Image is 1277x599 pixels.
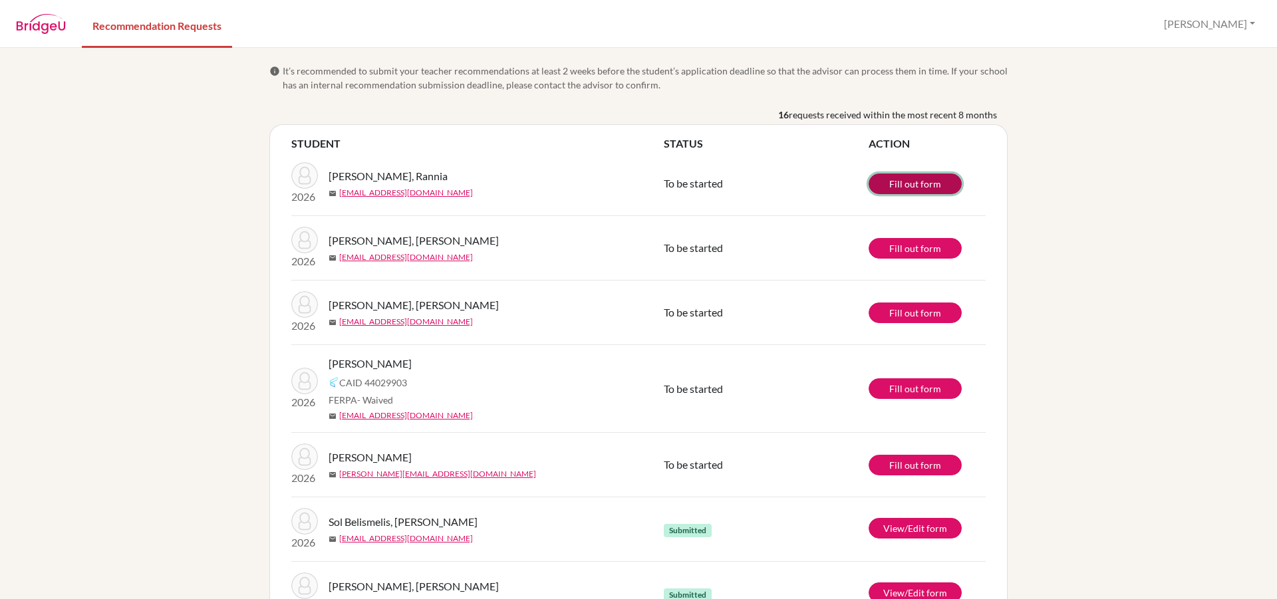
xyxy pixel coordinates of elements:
[789,108,997,122] span: requests received within the most recent 8 months
[291,291,318,318] img: Simán Safie, Nicole Marie
[664,241,723,254] span: To be started
[329,318,337,326] span: mail
[339,316,473,328] a: [EMAIL_ADDRESS][DOMAIN_NAME]
[291,162,318,189] img: Alabí Daccarett, Rannia
[329,412,337,420] span: mail
[329,393,393,407] span: FERPA
[16,14,66,34] img: BridgeU logo
[869,136,986,152] th: ACTION
[329,168,448,184] span: [PERSON_NAME], Rannia
[869,238,962,259] a: Fill out form
[664,458,723,471] span: To be started
[329,297,499,313] span: [PERSON_NAME], [PERSON_NAME]
[329,471,337,479] span: mail
[329,233,499,249] span: [PERSON_NAME], [PERSON_NAME]
[357,394,393,406] span: - Waived
[664,306,723,318] span: To be started
[329,449,412,465] span: [PERSON_NAME]
[664,382,723,395] span: To be started
[291,535,318,550] p: 2026
[339,187,473,199] a: [EMAIL_ADDRESS][DOMAIN_NAME]
[778,108,789,122] b: 16
[869,174,962,194] a: Fill out form
[329,535,337,543] span: mail
[329,377,339,388] img: Common App logo
[329,189,337,197] span: mail
[269,66,280,76] span: info
[291,227,318,253] img: Flores Morán, Fernanda Flores
[291,318,318,334] p: 2026
[869,518,962,539] a: View/Edit form
[82,2,232,48] a: Recommendation Requests
[291,470,318,486] p: 2026
[291,394,318,410] p: 2026
[291,253,318,269] p: 2026
[869,378,962,399] a: Fill out form
[329,254,337,262] span: mail
[664,177,723,189] span: To be started
[283,64,1008,92] span: It’s recommended to submit your teacher recommendations at least 2 weeks before the student’s app...
[291,368,318,394] img: Méndez Rubio, Elena
[329,356,412,372] span: [PERSON_NAME]
[291,189,318,205] p: 2026
[664,136,869,152] th: STATUS
[291,508,318,535] img: Sol Belismelis, Valeria
[339,251,473,263] a: [EMAIL_ADDRESS][DOMAIN_NAME]
[329,514,478,530] span: Sol Belismelis, [PERSON_NAME]
[664,524,712,537] span: Submitted
[291,443,318,470] img: Dunson, Alexis
[339,410,473,421] a: [EMAIL_ADDRESS][DOMAIN_NAME]
[291,572,318,599] img: Simán Safie, Nicole Marie
[339,468,536,480] a: [PERSON_NAME][EMAIL_ADDRESS][DOMAIN_NAME]
[339,376,407,390] span: CAID 44029903
[869,302,962,323] a: Fill out form
[1158,11,1261,37] button: [PERSON_NAME]
[291,136,664,152] th: STUDENT
[869,455,962,475] a: Fill out form
[339,533,473,544] a: [EMAIL_ADDRESS][DOMAIN_NAME]
[329,578,499,594] span: [PERSON_NAME], [PERSON_NAME]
